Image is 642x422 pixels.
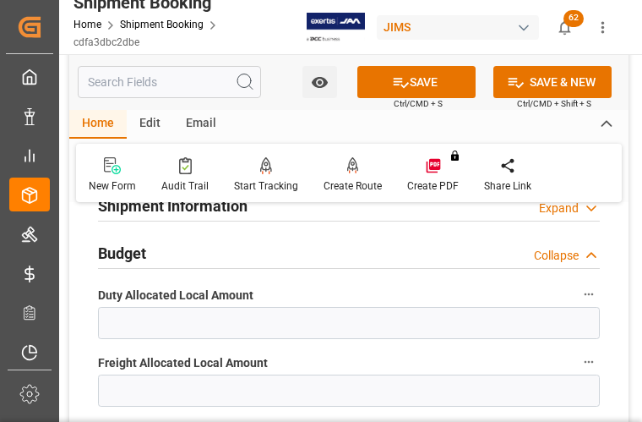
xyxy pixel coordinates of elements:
button: Freight Allocated Local Amount [578,351,600,373]
button: Duty Allocated Local Amount [578,283,600,305]
span: 62 [563,10,584,27]
div: Expand [539,200,579,217]
span: Duty Allocated Local Amount [98,287,253,304]
div: Share Link [484,178,531,194]
div: JIMS [377,15,539,40]
button: SAVE [357,66,476,98]
div: Create Route [324,178,382,194]
input: Search Fields [78,66,261,98]
span: Freight Allocated Local Amount [98,354,268,372]
h2: Shipment Information [98,195,248,217]
div: Collapse [534,247,579,265]
h2: Budget [98,242,146,265]
div: New Form [89,178,136,194]
div: Edit [127,110,173,139]
button: show more [584,8,622,47]
div: Start Tracking [234,178,298,194]
a: Shipment Booking [120,19,204,30]
a: Home [73,19,101,30]
button: JIMS [377,11,546,43]
button: show 62 new notifications [546,8,584,47]
img: Exertis%20JAM%20-%20Email%20Logo.jpg_1722504956.jpg [307,13,365,42]
div: Home [69,110,127,139]
span: Ctrl/CMD + Shift + S [517,97,591,110]
span: Ctrl/CMD + S [394,97,443,110]
button: SAVE & NEW [493,66,612,98]
div: Audit Trail [161,178,209,194]
div: Email [173,110,229,139]
button: open menu [302,66,337,98]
